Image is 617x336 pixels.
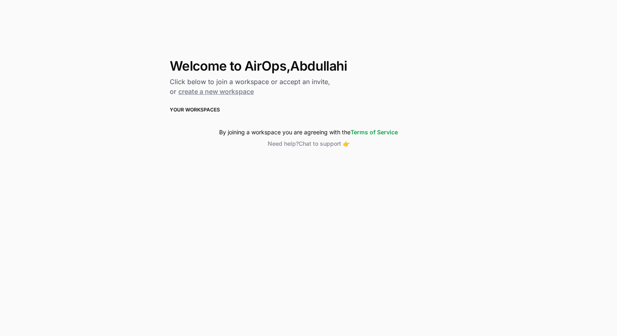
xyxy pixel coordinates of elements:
span: Need help? [268,140,299,147]
span: Chat to support 👉 [299,140,350,147]
h3: Your Workspaces [170,106,447,113]
h1: Welcome to AirOps, Abdullahi [170,59,447,73]
a: create a new workspace [178,87,254,96]
div: By joining a workspace you are agreeing with the [170,128,447,136]
button: Need help?Chat to support 👉 [170,140,447,148]
h2: Click below to join a workspace or accept an invite, or [170,77,447,96]
a: Terms of Service [351,129,398,136]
